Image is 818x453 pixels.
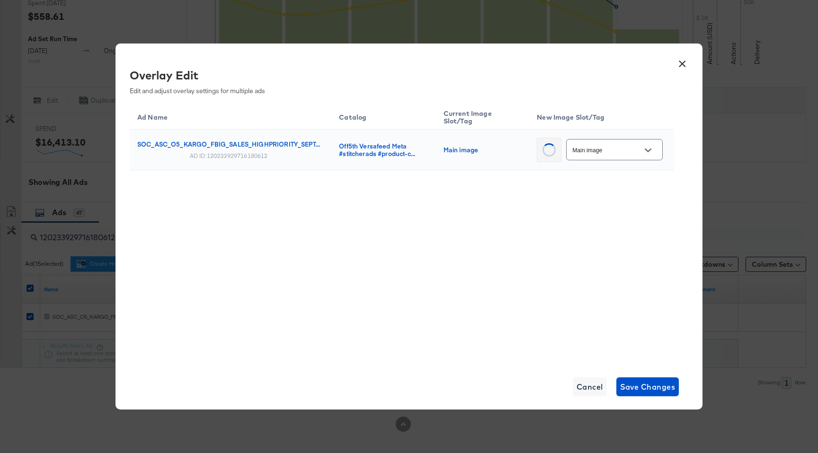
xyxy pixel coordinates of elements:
[616,377,679,396] button: Save Changes
[444,146,518,154] div: Main image
[130,67,667,83] div: Overlay Edit
[339,113,379,122] span: Catalog
[529,102,674,130] th: New Image Slot/Tag
[339,142,425,157] div: Off5th Versafeed Meta #stitcherads #product-c...
[137,113,180,122] span: Ad Name
[641,143,655,157] button: Open
[436,102,530,130] th: Current Image Slot/Tag
[620,380,676,393] span: Save Changes
[577,380,603,393] span: Cancel
[674,53,691,70] button: ×
[573,377,607,396] button: Cancel
[137,140,320,148] div: SOC_ASC_O5_KARGO_FBIG_SALES_HIGHPRIORITY_SEPT...
[190,152,268,159] div: AD ID: 120233929716180612
[130,67,667,95] div: Edit and adjust overlay settings for multiple ads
